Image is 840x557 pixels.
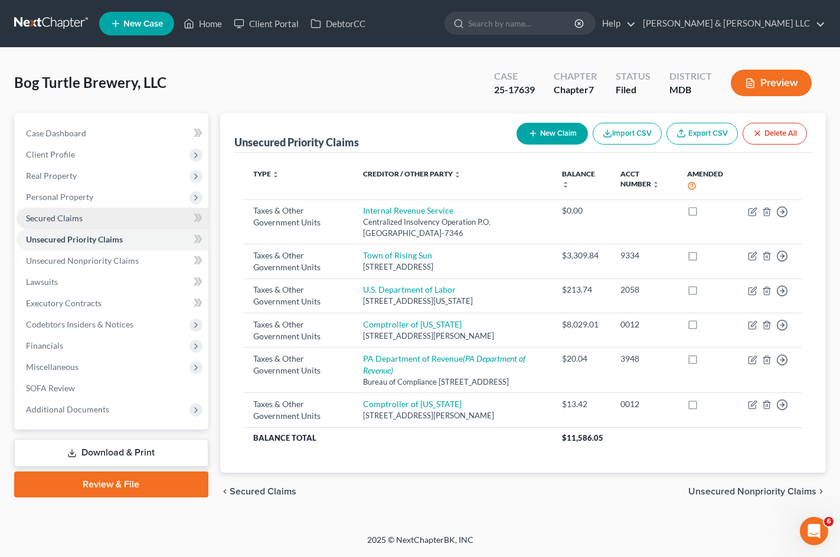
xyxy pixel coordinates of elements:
input: Search by name... [468,12,576,34]
span: Additional Documents [26,404,109,414]
div: Case [494,70,535,83]
i: unfold_more [272,171,279,178]
div: Chapter [554,70,597,83]
div: $8,029.01 [562,319,602,330]
span: Executory Contracts [26,298,102,308]
a: Unsecured Nonpriority Claims [17,250,208,271]
a: SOFA Review [17,378,208,399]
a: Unsecured Priority Claims [17,229,208,250]
div: 2058 [620,284,668,296]
div: Status [616,70,651,83]
span: 7 [589,84,594,95]
div: Chapter [554,83,597,97]
div: $20.04 [562,353,602,365]
span: Real Property [26,171,77,181]
a: Help [596,13,636,34]
a: Type unfold_more [253,169,279,178]
div: Taxes & Other Government Units [253,284,345,307]
div: District [669,70,712,83]
a: Town of Rising Sun [363,250,432,260]
div: Taxes & Other Government Units [253,205,345,228]
a: Comptroller of [US_STATE] [363,319,462,329]
a: Comptroller of [US_STATE] [363,399,462,409]
button: chevron_left Secured Claims [220,487,296,496]
i: chevron_right [816,487,826,496]
a: Secured Claims [17,208,208,229]
i: unfold_more [454,171,461,178]
span: Secured Claims [230,487,296,496]
a: DebtorCC [305,13,371,34]
span: Miscellaneous [26,362,79,372]
div: 3948 [620,353,668,365]
i: unfold_more [652,181,659,188]
span: Lawsuits [26,277,58,287]
a: Home [178,13,228,34]
div: Taxes & Other Government Units [253,250,345,273]
button: Unsecured Nonpriority Claims chevron_right [688,487,826,496]
div: Centralized Insolvency Operation P.O. [GEOGRAPHIC_DATA]-7346 [363,217,542,238]
span: Client Profile [26,149,75,159]
span: Codebtors Insiders & Notices [26,319,133,329]
th: Amended [678,162,738,199]
a: Client Portal [228,13,305,34]
div: Filed [616,83,651,97]
a: Download & Print [14,439,208,467]
div: [STREET_ADDRESS][US_STATE] [363,296,542,307]
a: Internal Revenue Service [363,205,453,215]
div: [STREET_ADDRESS] [363,261,542,273]
span: Unsecured Priority Claims [26,234,123,244]
button: Delete All [743,123,807,145]
a: Lawsuits [17,271,208,293]
div: $213.74 [562,284,602,296]
div: [STREET_ADDRESS][PERSON_NAME] [363,410,542,421]
div: $3,309.84 [562,250,602,261]
a: Acct Number unfold_more [620,169,659,188]
a: [PERSON_NAME] & [PERSON_NAME] LLC [637,13,825,34]
div: Taxes & Other Government Units [253,398,345,422]
span: Case Dashboard [26,128,86,138]
div: MDB [669,83,712,97]
a: PA Department of Revenue(PA Department of Revenue) [363,353,525,375]
div: Taxes & Other Government Units [253,353,345,376]
i: chevron_left [220,487,230,496]
a: U.S. Department of Labor [363,284,456,294]
span: Bog Turtle Brewery, LLC [14,74,166,91]
a: Balance unfold_more [562,169,595,188]
div: 0012 [620,398,668,410]
div: 2025 © NextChapterBK, INC [84,534,757,555]
a: Creditor / Other Party unfold_more [363,169,461,178]
span: SOFA Review [26,383,75,393]
span: Financials [26,340,63,350]
th: Balance Total [244,427,553,448]
i: unfold_more [562,181,569,188]
iframe: Intercom live chat [800,517,828,545]
div: Bureau of Compliance [STREET_ADDRESS] [363,376,542,388]
div: Unsecured Priority Claims [234,135,359,149]
button: New Claim [517,123,588,145]
div: 25-17639 [494,83,535,97]
a: Review & File [14,471,208,497]
span: Unsecured Nonpriority Claims [688,487,816,496]
span: Unsecured Nonpriority Claims [26,255,139,266]
a: Case Dashboard [17,123,208,144]
span: $11,586.05 [562,433,603,443]
span: 6 [824,517,834,526]
div: 0012 [620,319,668,330]
span: Personal Property [26,192,93,202]
div: [STREET_ADDRESS][PERSON_NAME] [363,330,542,342]
div: 9334 [620,250,668,261]
span: New Case [123,19,163,28]
button: Preview [731,70,812,96]
span: Secured Claims [26,213,83,223]
div: $13.42 [562,398,602,410]
a: Export CSV [666,123,738,145]
div: $0.00 [562,205,602,217]
button: Import CSV [593,123,662,145]
div: Taxes & Other Government Units [253,319,345,342]
a: Executory Contracts [17,293,208,314]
